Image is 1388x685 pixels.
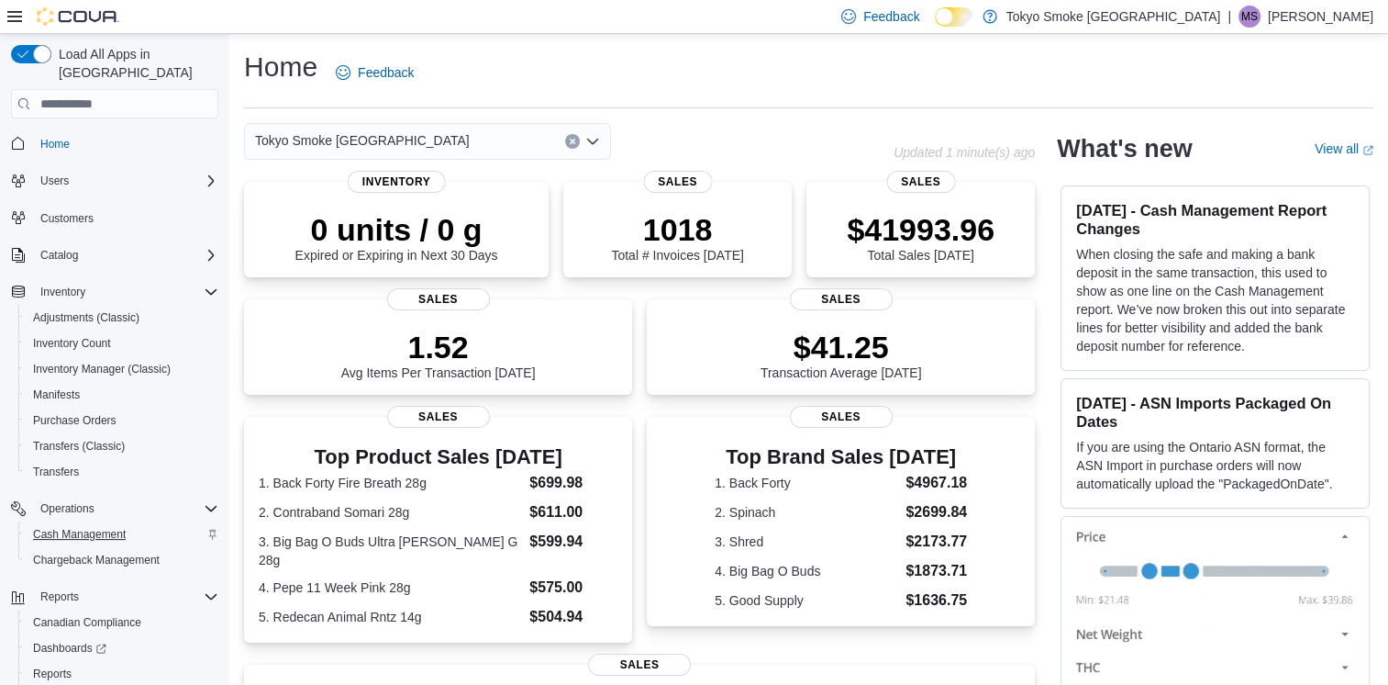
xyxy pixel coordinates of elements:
span: Users [33,170,218,192]
span: Customers [33,207,218,230]
h3: [DATE] - Cash Management Report Changes [1076,201,1354,238]
span: Tokyo Smoke [GEOGRAPHIC_DATA] [255,129,470,152]
span: Catalog [33,244,218,266]
span: Inventory [33,281,218,303]
a: Reports [26,663,79,685]
a: Inventory Manager (Classic) [26,358,178,380]
a: Cash Management [26,523,133,545]
a: Feedback [328,54,421,91]
span: Operations [40,501,94,516]
button: Reports [33,586,86,608]
div: Total Sales [DATE] [847,211,994,263]
dt: 1. Back Forty [715,474,898,492]
span: Inventory [40,285,85,299]
span: Sales [387,406,490,428]
p: 1.52 [341,329,536,365]
p: 0 units / 0 g [295,211,498,248]
dt: 5. Redecan Animal Rntz 14g [259,608,522,626]
a: Inventory Count [26,332,118,354]
h2: What's new [1057,134,1192,163]
span: Transfers (Classic) [26,435,218,457]
button: Open list of options [585,134,600,149]
dd: $575.00 [529,577,617,599]
span: Purchase Orders [26,410,218,432]
span: Reports [33,667,72,681]
a: Dashboards [26,637,114,659]
span: Customers [40,211,94,226]
span: Sales [790,288,893,310]
span: Feedback [358,63,414,82]
span: Transfers (Classic) [33,439,125,454]
dd: $4967.18 [905,472,967,494]
a: Purchase Orders [26,410,124,432]
dd: $611.00 [529,501,617,523]
button: Users [33,170,76,192]
dt: 2. Spinach [715,503,898,522]
dd: $2173.77 [905,531,967,553]
dt: 5. Good Supply [715,591,898,610]
button: Clear input [565,134,580,149]
div: Expired or Expiring in Next 30 Days [295,211,498,263]
span: Cash Management [33,527,126,542]
p: 1018 [611,211,743,248]
dd: $1636.75 [905,590,967,612]
h3: Top Product Sales [DATE] [259,446,617,468]
span: Inventory Count [33,336,111,351]
span: MS [1241,6,1258,28]
a: Canadian Compliance [26,612,149,634]
h3: [DATE] - ASN Imports Packaged On Dates [1076,394,1354,431]
a: Chargeback Management [26,549,167,571]
div: Melissa Simon [1238,6,1260,28]
span: Manifests [26,384,218,406]
a: Adjustments (Classic) [26,307,147,329]
dt: 1. Back Forty Fire Breath 28g [259,474,522,492]
button: Cash Management [18,522,226,547]
span: Inventory Count [26,332,218,354]
img: Cova [37,7,119,26]
span: Users [40,174,69,188]
button: Inventory [4,279,226,305]
span: Purchase Orders [33,413,117,428]
button: Home [4,129,226,156]
span: Home [33,131,218,154]
div: Total # Invoices [DATE] [611,211,743,263]
p: | [1227,6,1231,28]
span: Cash Management [26,523,218,545]
a: Dashboards [18,635,226,661]
p: Tokyo Smoke [GEOGRAPHIC_DATA] [1006,6,1221,28]
p: When closing the safe and making a bank deposit in the same transaction, this used to show as one... [1076,245,1354,355]
button: Operations [33,498,102,520]
p: If you are using the Ontario ASN format, the ASN Import in purchase orders will now automatically... [1076,438,1354,493]
span: Manifests [33,387,80,402]
button: Reports [4,584,226,610]
span: Reports [26,663,218,685]
h1: Home [244,49,317,85]
a: Transfers [26,461,86,483]
span: Canadian Compliance [33,615,141,630]
dt: 3. Big Bag O Buds Ultra [PERSON_NAME] G 28g [259,533,522,569]
a: Transfers (Classic) [26,435,132,457]
span: Canadian Compliance [26,612,218,634]
dt: 2. Contraband Somari 28g [259,503,522,522]
dt: 4. Big Bag O Buds [715,562,898,580]
span: Transfers [33,465,79,479]
span: Sales [387,288,490,310]
button: Customers [4,205,226,231]
dd: $504.94 [529,606,617,628]
span: Inventory Manager (Classic) [26,358,218,380]
button: Inventory [33,281,93,303]
button: Operations [4,496,226,522]
button: Chargeback Management [18,547,226,573]
p: Updated 1 minute(s) ago [894,145,1035,160]
p: $41.25 [761,329,922,365]
span: Transfers [26,461,218,483]
dd: $1873.71 [905,560,967,582]
span: Feedback [863,7,919,26]
span: Reports [40,590,79,604]
span: Load All Apps in [GEOGRAPHIC_DATA] [51,45,218,82]
span: Chargeback Management [33,553,160,567]
span: Operations [33,498,218,520]
span: Dashboards [26,637,218,659]
button: Canadian Compliance [18,610,226,635]
span: Inventory Manager (Classic) [33,362,171,376]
